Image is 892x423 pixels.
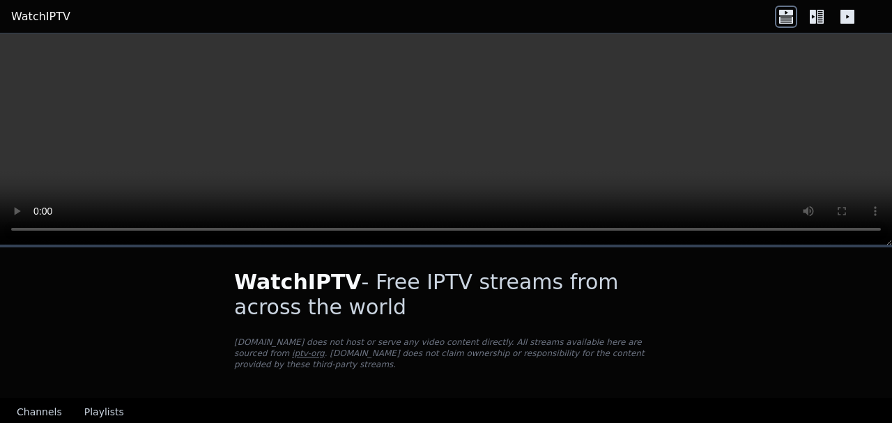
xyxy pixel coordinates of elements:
h1: - Free IPTV streams from across the world [234,270,658,320]
a: iptv-org [292,348,325,358]
span: WatchIPTV [234,270,362,294]
p: [DOMAIN_NAME] does not host or serve any video content directly. All streams available here are s... [234,337,658,370]
a: WatchIPTV [11,8,70,25]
